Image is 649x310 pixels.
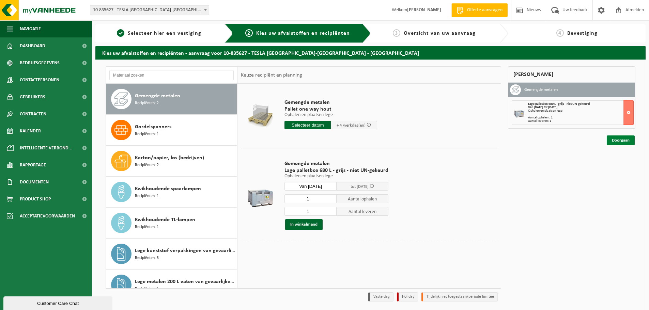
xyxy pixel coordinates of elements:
span: Recipiënten: 2 [135,100,159,107]
span: Recipiënten: 1 [135,193,159,199]
span: Contactpersonen [20,71,59,88]
button: Gemengde metalen Recipiënten: 2 [106,84,237,115]
span: 10-835627 - TESLA BELGIUM-ANTWERPEN - AARTSELAAR [90,5,209,15]
span: Kwikhoudende spaarlampen [135,185,201,193]
p: Ophalen en plaatsen lege [284,113,377,117]
span: Karton/papier, los (bedrijven) [135,154,204,162]
strong: [PERSON_NAME] [407,7,441,13]
span: 2 [245,29,253,37]
span: Offerte aanvragen [465,7,504,14]
span: Bedrijfsgegevens [20,54,60,71]
span: Kwikhoudende TL-lampen [135,216,195,224]
iframe: chat widget [3,295,114,310]
span: Product Shop [20,191,51,208]
span: Gebruikers [20,88,45,105]
span: Lege kunststof verpakkingen van gevaarlijke stoffen [135,247,235,255]
div: Aantal ophalen : 1 [528,116,633,119]
span: Gemengde metalen [135,92,180,100]
span: Selecteer hier een vestiging [128,31,201,36]
span: + 4 werkdag(en) [337,123,366,128]
span: Bevestiging [567,31,598,36]
span: Contracten [20,105,46,123]
button: Kwikhoudende spaarlampen Recipiënten: 1 [106,177,237,208]
button: Lege kunststof verpakkingen van gevaarlijke stoffen Recipiënten: 3 [106,239,237,270]
a: 1Selecteer hier een vestiging [99,29,219,37]
span: Intelligente verbond... [20,140,73,157]
span: Lege metalen 200 L vaten van gevaarlijke producten [135,278,235,286]
span: Pallet one way hout [284,106,377,113]
span: Navigatie [20,20,41,37]
span: Kies uw afvalstoffen en recipiënten [256,31,350,36]
span: Rapportage [20,157,46,174]
span: Kalender [20,123,41,140]
input: Selecteer datum [284,182,337,191]
button: Lege metalen 200 L vaten van gevaarlijke producten Recipiënten: 1 [106,270,237,300]
span: Overzicht van uw aanvraag [404,31,476,36]
p: Ophalen en plaatsen lege [284,174,388,179]
span: 4 [556,29,564,37]
button: Karton/papier, los (bedrijven) Recipiënten: 2 [106,146,237,177]
span: tot [DATE] [351,184,369,189]
span: 3 [393,29,400,37]
h2: Kies uw afvalstoffen en recipiënten - aanvraag voor 10-835627 - TESLA [GEOGRAPHIC_DATA]-[GEOGRAPH... [95,46,646,59]
span: Recipiënten: 1 [135,286,159,292]
span: Recipiënten: 1 [135,131,159,137]
span: Documenten [20,174,49,191]
a: Doorgaan [607,135,635,145]
span: Recipiënten: 1 [135,224,159,230]
li: Vaste dag [368,292,393,301]
div: [PERSON_NAME] [508,66,635,83]
span: Lage palletbox 680 L - grijs - niet UN-gekeurd [528,102,590,106]
span: Acceptatievoorwaarden [20,208,75,225]
span: Recipiënten: 3 [135,255,159,261]
span: Dashboard [20,37,45,54]
input: Selecteer datum [284,121,331,129]
h3: Gemengde metalen [524,84,558,95]
span: Gemengde metalen [284,160,388,167]
strong: Van [DATE] tot [DATE] [528,105,557,109]
li: Holiday [397,292,418,301]
span: Aantal ophalen [337,194,389,203]
button: In winkelmand [285,219,323,230]
span: Gordelspanners [135,123,171,131]
span: Aantal leveren [337,207,389,216]
span: Gemengde metalen [284,99,377,106]
a: Offerte aanvragen [451,3,508,17]
button: Gordelspanners Recipiënten: 1 [106,115,237,146]
div: Ophalen en plaatsen lege [528,109,633,113]
li: Tijdelijk niet toegestaan/période limitée [421,292,498,301]
span: Lage palletbox 680 L - grijs - niet UN-gekeurd [284,167,388,174]
button: Kwikhoudende TL-lampen Recipiënten: 1 [106,208,237,239]
span: Recipiënten: 2 [135,162,159,168]
div: Aantal leveren: 1 [528,119,633,123]
input: Materiaal zoeken [109,70,234,80]
div: Keuze recipiënt en planning [237,67,306,84]
span: 1 [117,29,124,37]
